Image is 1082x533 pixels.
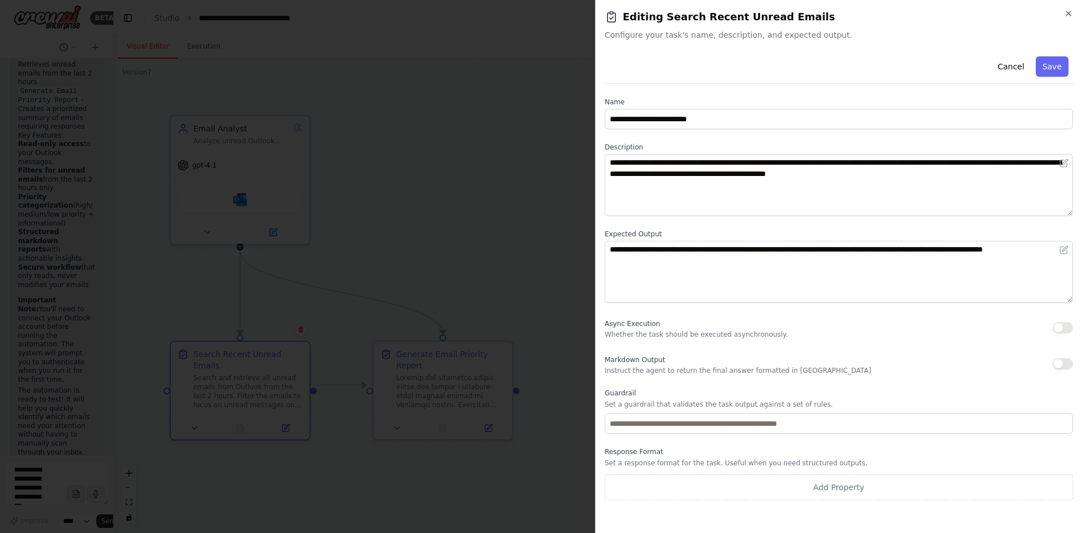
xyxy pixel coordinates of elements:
[1057,243,1071,257] button: Open in editor
[605,320,660,328] span: Async Execution
[605,29,1073,41] span: Configure your task's name, description, and expected output.
[1057,156,1071,170] button: Open in editor
[605,459,1073,468] p: Set a response format for the task. Useful when you need structured outputs.
[605,9,1073,25] h2: Editing Search Recent Unread Emails
[1036,56,1068,77] button: Save
[605,400,1073,409] p: Set a guardrail that validates the task output against a set of rules.
[605,330,788,339] p: Whether the task should be executed asynchronously.
[605,366,871,375] p: Instruct the agent to return the final answer formatted in [GEOGRAPHIC_DATA]
[605,356,665,364] span: Markdown Output
[991,56,1031,77] button: Cancel
[605,143,1073,152] label: Description
[605,474,1073,500] button: Add Property
[605,389,1073,398] label: Guardrail
[605,98,1073,107] label: Name
[605,230,1073,239] label: Expected Output
[605,447,1073,456] label: Response Format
